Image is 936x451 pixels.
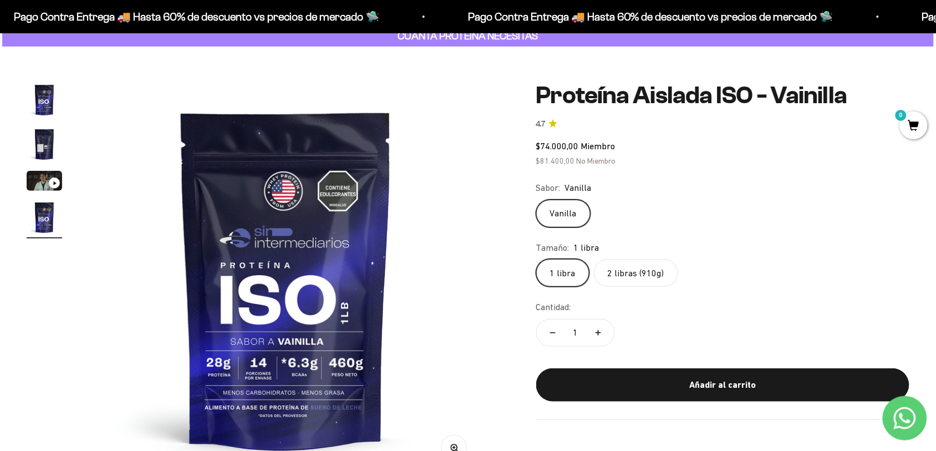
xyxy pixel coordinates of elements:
[558,378,887,392] div: Añadir al carrito
[536,156,575,165] span: $81.400,00
[27,126,62,162] img: Proteína Aislada ISO - Vainilla
[536,181,561,195] legend: Sabor:
[565,181,592,195] span: Vanilla
[536,141,579,151] span: $74.000,00
[27,171,62,194] button: Ir al artículo 3
[536,368,909,402] button: Añadir al carrito
[536,82,909,109] h1: Proteína Aislada ISO - Vainilla
[577,156,616,165] span: No Miembro
[27,82,62,118] img: Proteína Aislada ISO - Vainilla
[398,30,538,42] strong: CUANTA PROTEÍNA NECESITAS
[27,200,62,235] img: Proteína Aislada ISO - Vainilla
[468,8,833,26] p: Pago Contra Entrega 🚚 Hasta 60% de descuento vs precios de mercado 🛸
[900,120,928,133] a: 0
[574,241,599,255] span: 1 libra
[536,118,909,130] a: 4.74.7 de 5.0 estrellas
[27,82,62,121] button: Ir al artículo 1
[894,109,908,122] mark: 0
[536,300,571,315] label: Cantidad:
[27,200,62,239] button: Ir al artículo 4
[582,320,614,346] button: Aumentar cantidad
[536,118,546,130] span: 4.7
[14,8,379,26] p: Pago Contra Entrega 🚚 Hasta 60% de descuento vs precios de mercado 🛸
[27,126,62,165] button: Ir al artículo 2
[581,141,615,151] span: Miembro
[536,241,569,255] legend: Tamaño:
[537,320,569,346] button: Reducir cantidad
